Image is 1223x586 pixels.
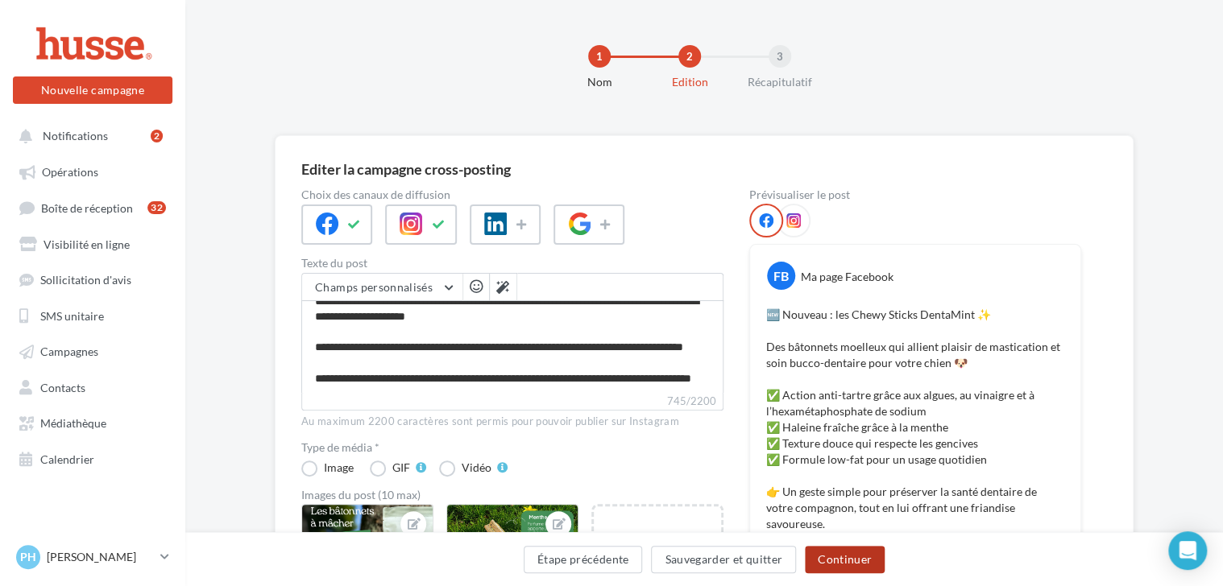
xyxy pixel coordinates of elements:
[548,74,651,90] div: Nom
[40,345,98,358] span: Campagnes
[301,258,723,269] label: Texte du post
[302,274,462,301] button: Champs personnalisés
[42,165,98,179] span: Opérations
[40,308,104,322] span: SMS unitaire
[638,74,741,90] div: Edition
[749,189,1081,200] div: Prévisualiser le post
[651,546,796,573] button: Sauvegarder et quitter
[301,189,723,200] label: Choix des canaux de diffusion
[10,192,176,222] a: Boîte de réception32
[40,416,106,430] span: Médiathèque
[10,229,176,258] a: Visibilité en ligne
[10,264,176,293] a: Sollicitation d'avis
[40,380,85,394] span: Contacts
[524,546,643,573] button: Étape précédente
[10,336,176,365] a: Campagnes
[301,415,723,429] div: Au maximum 2200 caractères sont permis pour pouvoir publier sur Instagram
[324,462,354,473] div: Image
[301,489,723,501] div: Images du post (10 max)
[40,452,94,465] span: Calendrier
[41,200,133,214] span: Boîte de réception
[47,549,154,565] p: [PERSON_NAME]
[10,156,176,185] a: Opérations
[1168,531,1207,570] div: Open Intercom Messenger
[151,130,163,142] div: 2
[10,121,169,150] button: Notifications 2
[301,162,511,176] div: Editer la campagne cross-posting
[728,74,831,90] div: Récapitulatif
[10,444,176,473] a: Calendrier
[10,300,176,329] a: SMS unitaire
[147,201,166,214] div: 32
[767,262,795,290] div: FB
[20,549,36,565] span: PH
[462,462,491,473] div: Vidéo
[10,372,176,401] a: Contacts
[13,542,172,572] a: PH [PERSON_NAME]
[678,45,701,68] div: 2
[40,273,131,287] span: Sollicitation d'avis
[43,129,108,142] span: Notifications
[588,45,611,68] div: 1
[392,462,410,473] div: GIF
[301,393,723,411] label: 745/2200
[10,407,176,436] a: Médiathèque
[801,269,893,285] div: Ma page Facebook
[769,45,791,68] div: 3
[13,76,172,104] button: Nouvelle campagne
[805,546,885,573] button: Continuer
[315,280,433,294] span: Champs personnalisés
[301,442,723,453] label: Type de média *
[44,237,130,250] span: Visibilité en ligne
